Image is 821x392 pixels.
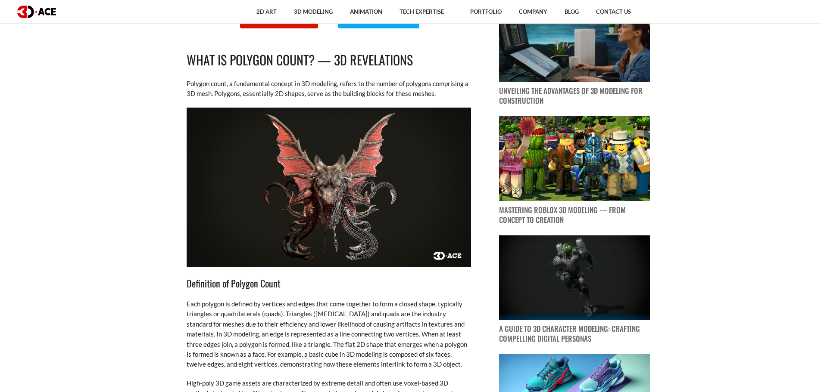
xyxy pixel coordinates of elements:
[187,299,471,370] p: Each polygon is defined by vertices and edges that come together to form a closed shape, typicall...
[499,235,650,344] a: blog post image A Guide to 3D Character Modeling: Crafting Compelling Digital Personas
[187,79,471,99] p: Polygon count, a fundamental concept in 3D modeling, refers to the number of polygons comprising ...
[499,116,650,225] a: blog post image Mastering Roblox 3D Modeling — From Concept to Creation
[187,50,471,70] h2: What Is Polygon Count? — 3D Revelations
[499,86,650,106] p: Unveiling the Advantages of 3D Modeling for Construction
[187,108,471,267] img: Sky Kraken
[187,276,471,290] h3: Definition of Polygon Count
[17,6,56,18] img: logo dark
[499,205,650,225] p: Mastering Roblox 3D Modeling — From Concept to Creation
[499,235,650,320] img: blog post image
[499,324,650,344] p: A Guide to 3D Character Modeling: Crafting Compelling Digital Personas
[499,116,650,201] img: blog post image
